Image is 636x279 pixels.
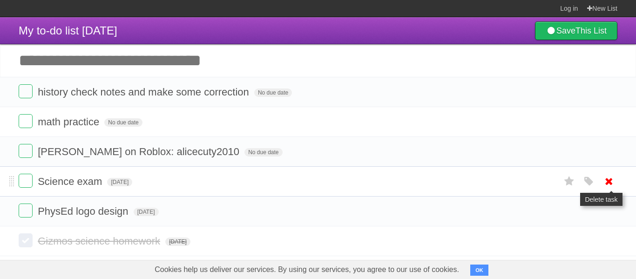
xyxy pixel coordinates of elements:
span: My to-do list [DATE] [19,24,117,37]
label: Done [19,204,33,218]
span: Cookies help us deliver our services. By using our services, you agree to our use of cookies. [145,260,468,279]
span: Science exam [38,176,104,187]
span: [PERSON_NAME] on Roblox: alicecuty2010 [38,146,242,157]
span: history check notes and make some correction [38,86,251,98]
a: SaveThis List [535,21,617,40]
b: This List [575,26,607,35]
span: [DATE] [165,238,190,246]
span: No due date [254,88,292,97]
span: No due date [244,148,282,157]
label: Done [19,174,33,188]
span: [DATE] [134,208,159,216]
label: Star task [561,174,578,189]
span: [DATE] [107,178,132,186]
label: Done [19,84,33,98]
span: Gizmos science homework [38,235,162,247]
label: Done [19,233,33,247]
span: PhysEd logo design [38,205,130,217]
span: math practice [38,116,101,128]
label: Done [19,114,33,128]
button: OK [470,265,488,276]
span: No due date [104,118,142,127]
label: Done [19,144,33,158]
